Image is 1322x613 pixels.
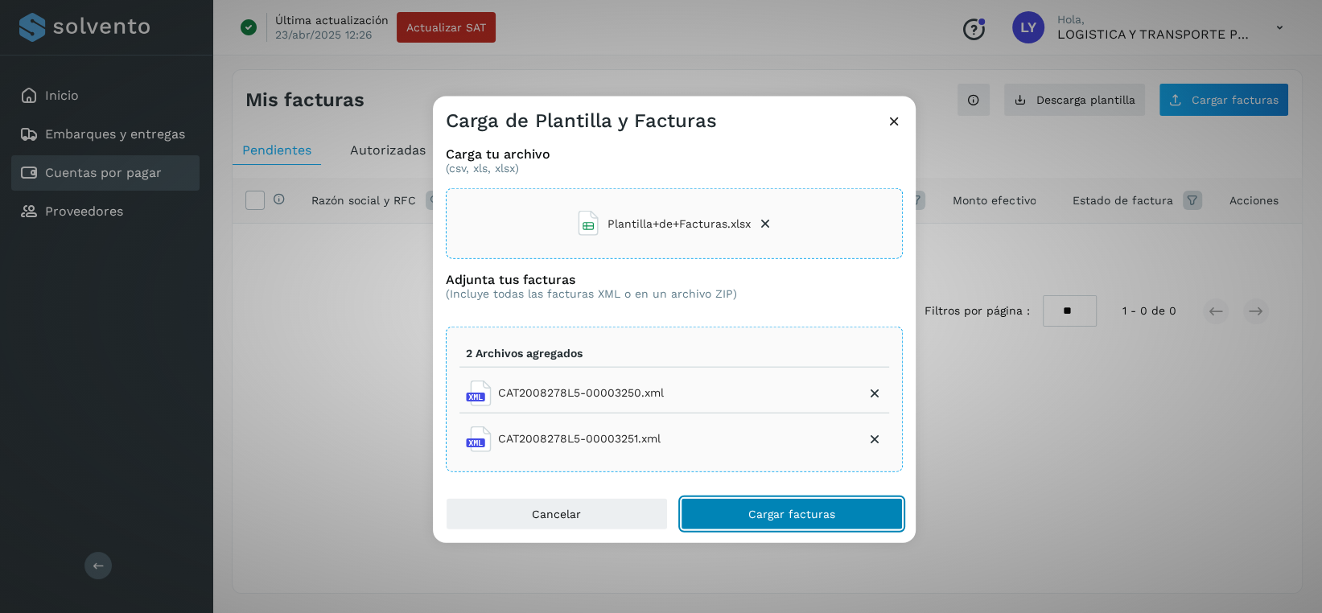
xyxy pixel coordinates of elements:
[446,109,717,133] h3: Carga de Plantilla y Facturas
[681,497,903,529] button: Cargar facturas
[446,497,668,529] button: Cancelar
[446,272,737,287] h3: Adjunta tus facturas
[446,162,903,175] p: (csv, xls, xlsx)
[466,347,583,360] p: 2 Archivos agregados
[607,215,751,232] span: Plantilla+de+Facturas.xlsx
[498,430,661,447] span: CAT2008278L5-00003251.xml
[748,508,835,519] span: Cargar facturas
[498,385,664,401] span: CAT2008278L5-00003250.xml
[446,287,737,301] p: (Incluye todas las facturas XML o en un archivo ZIP)
[446,146,903,162] h3: Carga tu archivo
[532,508,581,519] span: Cancelar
